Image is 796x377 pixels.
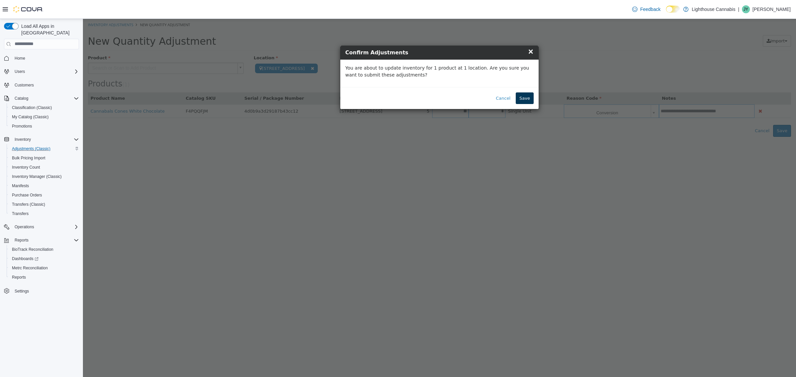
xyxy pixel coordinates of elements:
[9,154,79,162] span: Bulk Pricing Import
[640,6,660,13] span: Feedback
[15,289,29,294] span: Settings
[12,54,79,62] span: Home
[9,210,79,218] span: Transfers
[12,247,53,252] span: BioTrack Reconciliation
[12,94,79,102] span: Catalog
[15,56,25,61] span: Home
[9,122,35,130] a: Promotions
[12,155,45,161] span: Bulk Pricing Import
[7,144,82,153] button: Adjustments (Classic)
[12,202,45,207] span: Transfers (Classic)
[15,238,29,243] span: Reports
[1,53,82,63] button: Home
[12,105,52,110] span: Classification (Classic)
[742,5,750,13] div: Jessie Yao
[12,54,28,62] a: Home
[12,114,49,120] span: My Catalog (Classic)
[12,165,40,170] span: Inventory Count
[9,145,79,153] span: Adjustments (Classic)
[9,113,79,121] span: My Catalog (Classic)
[1,286,82,296] button: Settings
[9,154,48,162] a: Bulk Pricing Import
[9,104,79,112] span: Classification (Classic)
[15,69,25,74] span: Users
[7,254,82,263] a: Dashboards
[12,81,79,89] span: Customers
[9,245,79,253] span: BioTrack Reconciliation
[12,135,33,143] button: Inventory
[12,183,29,188] span: Manifests
[9,122,79,130] span: Promotions
[7,153,82,163] button: Bulk Pricing Import
[9,200,48,208] a: Transfers (Classic)
[692,5,736,13] p: Lighthouse Cannabis
[1,67,82,76] button: Users
[753,5,791,13] p: [PERSON_NAME]
[9,255,79,263] span: Dashboards
[9,173,64,181] a: Inventory Manager (Classic)
[7,122,82,131] button: Promotions
[7,273,82,282] button: Reports
[7,112,82,122] button: My Catalog (Classic)
[12,135,79,143] span: Inventory
[15,96,28,101] span: Catalog
[83,19,796,377] iframe: To enrich screen reader interactions, please activate Accessibility in Grammarly extension settings
[409,74,431,85] button: Cancel
[7,209,82,218] button: Transfers
[12,287,79,295] span: Settings
[744,5,748,13] span: JY
[12,236,31,244] button: Reports
[15,137,31,142] span: Inventory
[13,6,43,13] img: Cova
[1,236,82,245] button: Reports
[9,255,41,263] a: Dashboards
[1,135,82,144] button: Inventory
[7,190,82,200] button: Purchase Orders
[12,223,37,231] button: Operations
[262,30,451,38] h4: Confirm Adjustments
[9,113,51,121] a: My Catalog (Classic)
[9,210,31,218] a: Transfers
[9,182,79,190] span: Manifests
[12,211,29,216] span: Transfers
[9,200,79,208] span: Transfers (Classic)
[7,181,82,190] button: Manifests
[19,23,79,36] span: Load All Apps in [GEOGRAPHIC_DATA]
[7,172,82,181] button: Inventory Manager (Classic)
[12,265,48,271] span: Metrc Reconciliation
[12,236,79,244] span: Reports
[9,264,50,272] a: Metrc Reconciliation
[262,46,451,60] p: You are about to update inventory for 1 product at 1 location. Are you sure you want to submit th...
[12,94,31,102] button: Catalog
[12,124,32,129] span: Promotions
[12,287,32,295] a: Settings
[9,163,43,171] a: Inventory Count
[12,174,62,179] span: Inventory Manager (Classic)
[12,68,28,76] button: Users
[9,191,79,199] span: Purchase Orders
[7,263,82,273] button: Metrc Reconciliation
[12,68,79,76] span: Users
[12,223,79,231] span: Operations
[9,273,29,281] a: Reports
[15,224,34,230] span: Operations
[15,82,34,88] span: Customers
[433,74,451,85] button: Save
[4,51,79,313] nav: Complex example
[445,28,451,36] span: ×
[7,245,82,254] button: BioTrack Reconciliation
[1,222,82,232] button: Operations
[12,81,36,89] a: Customers
[9,173,79,181] span: Inventory Manager (Classic)
[630,3,663,16] a: Feedback
[666,6,680,13] input: Dark Mode
[7,103,82,112] button: Classification (Classic)
[9,104,55,112] a: Classification (Classic)
[1,94,82,103] button: Catalog
[9,191,45,199] a: Purchase Orders
[9,245,56,253] a: BioTrack Reconciliation
[1,80,82,90] button: Customers
[9,182,32,190] a: Manifests
[7,200,82,209] button: Transfers (Classic)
